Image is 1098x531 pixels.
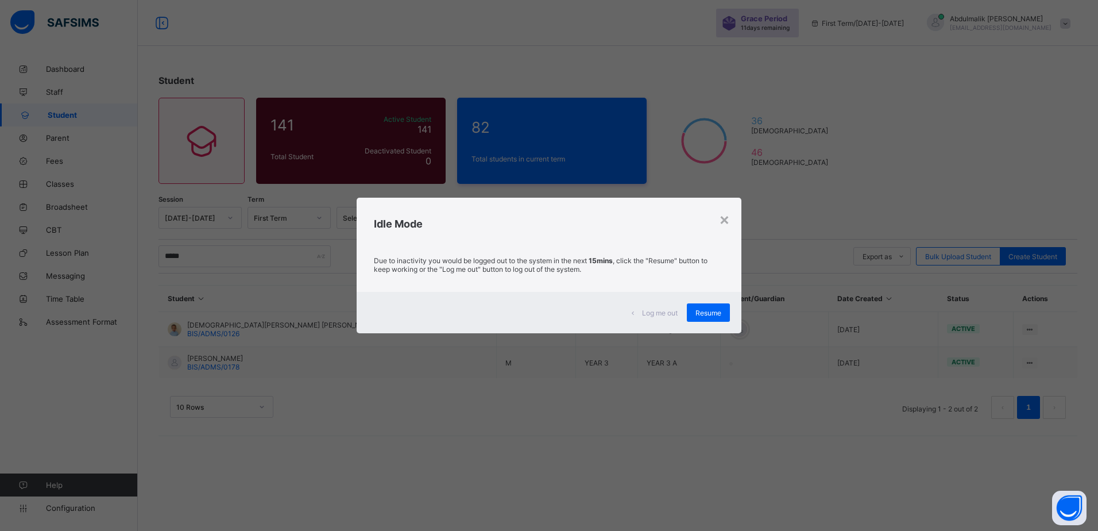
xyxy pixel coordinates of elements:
[374,256,724,274] p: Due to inactivity you would be logged out to the system in the next , click the "Resume" button t...
[695,309,721,317] span: Resume
[1052,491,1087,525] button: Open asap
[589,256,613,265] strong: 15mins
[642,309,678,317] span: Log me out
[374,218,724,230] h2: Idle Mode
[719,209,730,229] div: ×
